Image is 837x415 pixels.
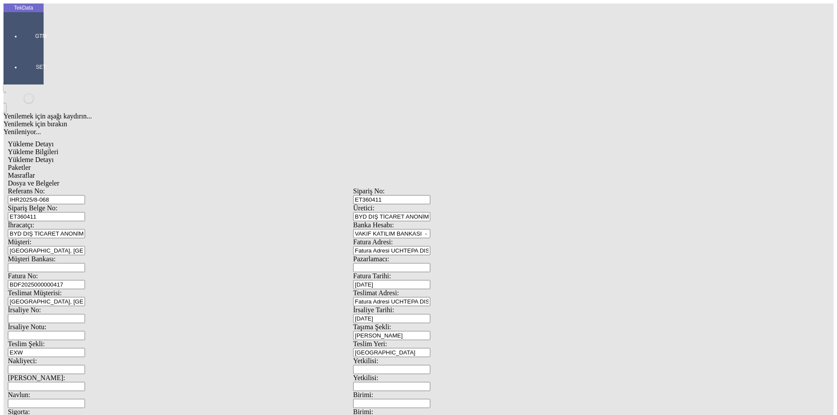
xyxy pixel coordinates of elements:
[8,306,41,314] span: İrsaliye No:
[8,357,37,364] span: Nakliyeci:
[353,238,393,246] span: Fatura Adresi:
[8,255,56,263] span: Müşteri Bankası:
[8,221,34,229] span: İhracatçı:
[8,164,31,171] span: Paketler
[8,140,54,148] span: Yükleme Detayı
[8,272,38,280] span: Fatura No:
[8,179,59,187] span: Dosya ve Belgeler
[353,187,384,195] span: Sipariş No:
[8,156,54,163] span: Yükleme Detayı
[8,172,35,179] span: Masraflar
[353,357,378,364] span: Yetkilisi:
[8,204,58,212] span: Sipariş Belge No:
[8,340,45,348] span: Teslim Şekli:
[8,187,45,195] span: Referans No:
[8,289,62,297] span: Teslimat Müşterisi:
[353,340,387,348] span: Teslim Yeri:
[28,64,54,71] span: SET
[353,221,394,229] span: Banka Hesabı:
[28,33,54,40] span: GTM
[353,204,374,212] span: Üretici:
[3,4,44,11] div: TekData
[3,112,703,120] div: Yenilemek için aşağı kaydırın...
[3,128,703,136] div: Yenileniyor...
[353,391,373,398] span: Birimi:
[8,391,31,398] span: Navlun:
[353,255,389,263] span: Pazarlamacı:
[353,289,399,297] span: Teslimat Adresi:
[353,306,394,314] span: İrsaliye Tarihi:
[353,374,378,381] span: Yetkilisi:
[353,272,391,280] span: Fatura Tarihi:
[8,238,31,246] span: Müşteri:
[8,148,58,155] span: Yükleme Bilgileri
[3,120,703,128] div: Yenilemek için bırakın
[8,323,46,331] span: İrsaliye Notu:
[353,323,391,331] span: Taşıma Şekli:
[8,374,65,381] span: [PERSON_NAME]:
